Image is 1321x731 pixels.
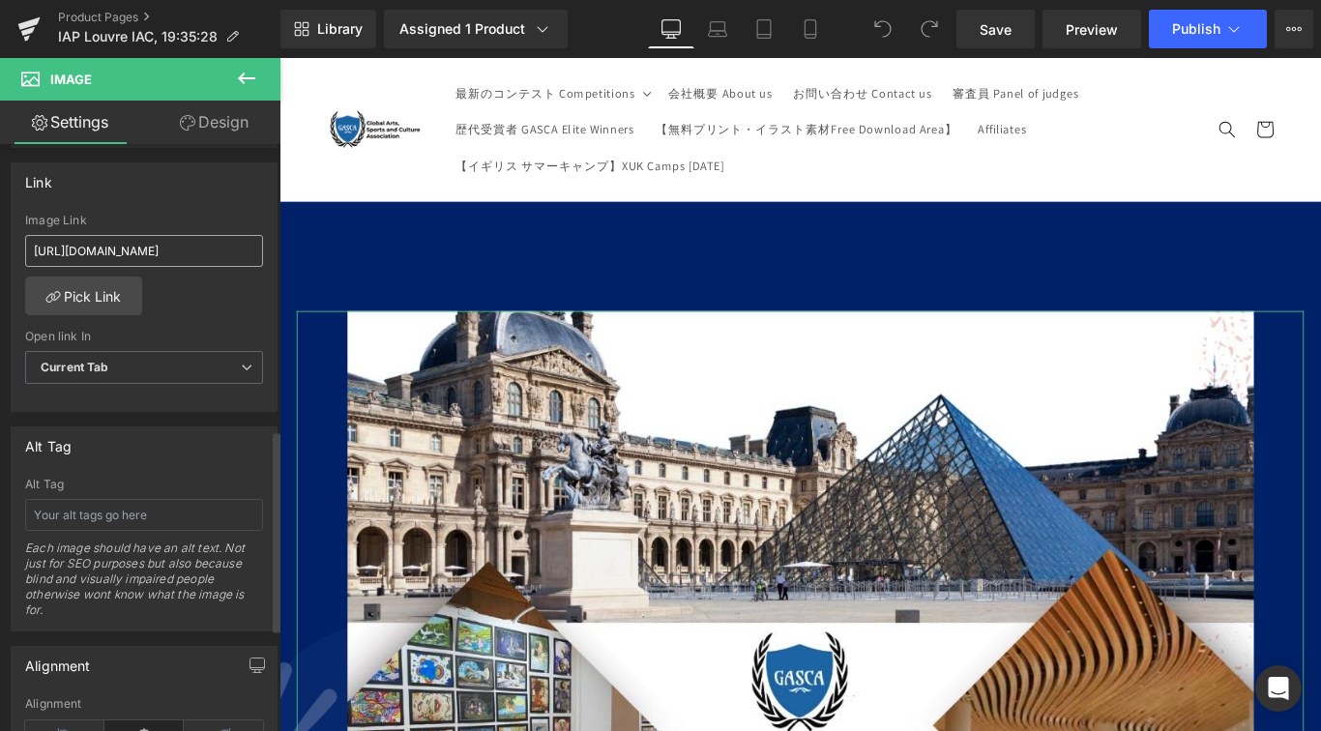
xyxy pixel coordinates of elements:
[741,10,787,48] a: Tablet
[25,478,263,491] div: Alt Tag
[437,31,554,48] span: 会社概要 About us
[25,277,142,315] a: Pick Link
[1066,19,1118,40] span: Preview
[25,647,91,674] div: Alignment
[577,31,733,48] span: お問い合わせ Contact us
[756,31,897,48] span: 審査員 Panel of judges
[1275,10,1313,48] button: More
[648,10,694,48] a: Desktop
[198,72,399,89] span: 歴代受賞者 GASCA Elite Winners
[187,19,426,60] summary: 最新のコンテスト Competitions
[910,10,949,48] button: Redo
[25,697,263,711] div: Alignment
[25,214,263,227] div: Image Link
[566,19,745,60] a: お問い合わせ Contact us
[58,10,280,25] a: Product Pages
[694,10,741,48] a: Laptop
[144,101,284,144] a: Design
[745,19,909,60] a: 審査員 Panel of judges
[41,360,109,374] b: Current Tab
[280,10,376,48] a: New Library
[198,112,500,130] span: 【イギリス サマーキャンプ】XUK Camps [DATE]
[426,19,566,60] a: 会社概要 About us
[411,60,774,101] a: 【無料プリント・イラスト素材Free Download Area】
[773,60,851,101] a: Affiliates
[53,54,160,107] img: GASCA-japan
[787,10,834,48] a: Mobile
[25,235,263,267] input: https://your-shop.myshopify.com
[399,19,552,39] div: Assigned 1 Product
[1255,665,1302,712] div: Open Intercom Messenger
[1042,10,1141,48] a: Preview
[980,19,1012,40] span: Save
[25,330,263,343] div: Open link In
[25,541,263,630] div: Each image should have an alt text. Not just for SEO purposes but also because blind and visually...
[50,72,92,87] span: Image
[25,163,52,190] div: Link
[317,20,363,38] span: Library
[784,72,839,89] span: Affiliates
[58,29,218,44] span: IAP Louvre IAC, 19:35:28
[1043,59,1086,102] summary: 検索
[25,499,263,531] input: Your alt tags go here
[198,31,400,48] span: 最新のコンテスト Competitions
[1172,21,1220,37] span: Publish
[187,101,512,141] a: 【イギリス サマーキャンプ】XUK Camps [DATE]
[864,10,902,48] button: Undo
[25,427,72,454] div: Alt Tag
[1149,10,1267,48] button: Publish
[423,72,762,89] span: 【無料プリント・イラスト素材Free Download Area】
[187,60,411,101] a: 歴代受賞者 GASCA Elite Winners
